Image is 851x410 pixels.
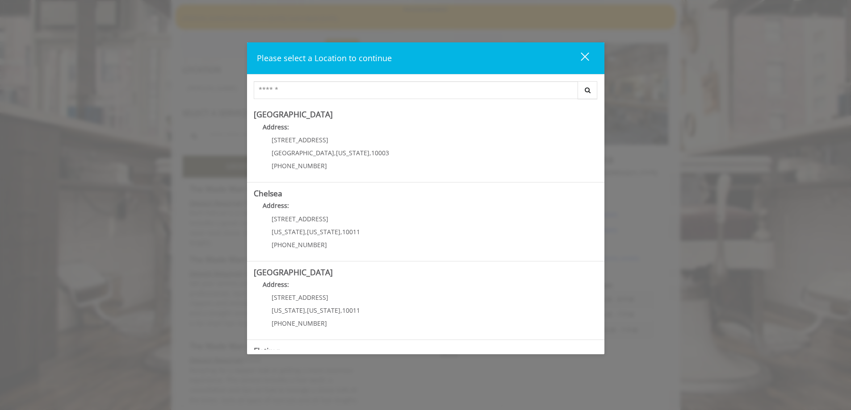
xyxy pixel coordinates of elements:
span: Please select a Location to continue [257,53,392,63]
span: [US_STATE] [272,306,305,315]
button: close dialog [564,49,595,67]
span: 10011 [342,228,360,236]
span: 10003 [371,149,389,157]
span: , [340,228,342,236]
div: Center Select [254,81,598,104]
span: [US_STATE] [307,306,340,315]
span: [STREET_ADDRESS] [272,136,328,144]
span: [STREET_ADDRESS] [272,293,328,302]
span: [US_STATE] [307,228,340,236]
span: , [340,306,342,315]
span: [STREET_ADDRESS] [272,215,328,223]
span: [PHONE_NUMBER] [272,319,327,327]
b: Address: [263,201,289,210]
div: close dialog [570,52,588,65]
span: 10011 [342,306,360,315]
span: [PHONE_NUMBER] [272,162,327,170]
span: , [305,228,307,236]
span: [US_STATE] [272,228,305,236]
span: [US_STATE] [336,149,369,157]
span: [GEOGRAPHIC_DATA] [272,149,334,157]
b: Address: [263,280,289,289]
b: Flatiron [254,345,281,356]
span: , [334,149,336,157]
span: , [369,149,371,157]
input: Search Center [254,81,578,99]
b: Address: [263,123,289,131]
span: , [305,306,307,315]
span: [PHONE_NUMBER] [272,240,327,249]
b: [GEOGRAPHIC_DATA] [254,109,333,120]
b: [GEOGRAPHIC_DATA] [254,267,333,277]
i: Search button [583,87,593,93]
b: Chelsea [254,188,282,199]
